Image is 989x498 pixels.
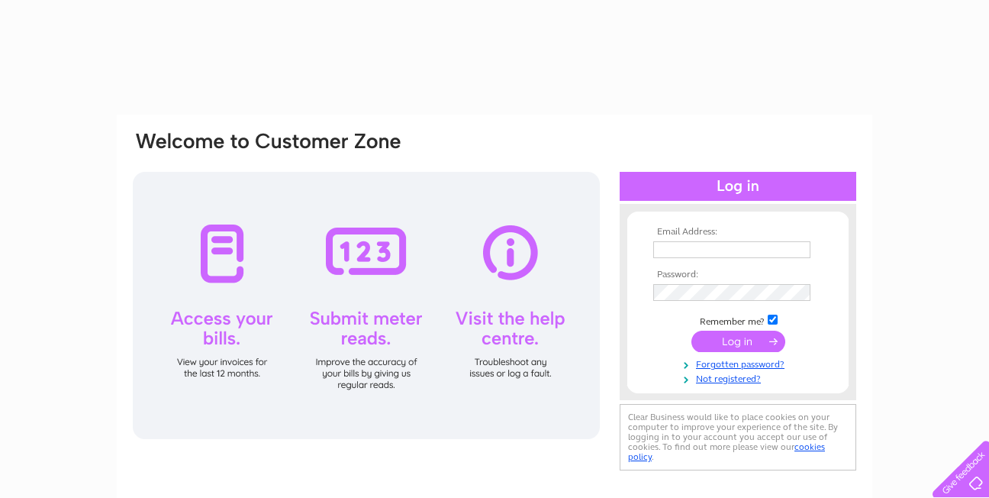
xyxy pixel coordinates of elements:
[649,227,826,238] th: Email Address:
[649,312,826,328] td: Remember me?
[653,356,826,370] a: Forgotten password?
[628,441,825,462] a: cookies policy
[691,331,785,352] input: Submit
[653,370,826,385] a: Not registered?
[649,270,826,280] th: Password:
[620,404,856,471] div: Clear Business would like to place cookies on your computer to improve your experience of the sit...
